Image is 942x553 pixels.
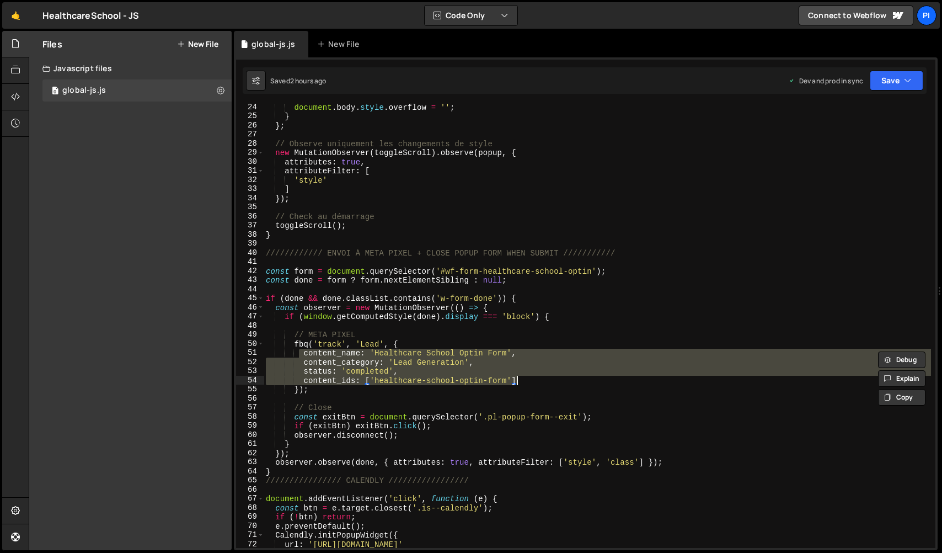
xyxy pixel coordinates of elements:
div: 47 [236,312,264,321]
div: 58 [236,412,264,422]
button: Copy [878,389,925,406]
div: 67 [236,494,264,503]
div: Dev and prod in sync [788,76,863,86]
div: 31 [236,166,264,176]
a: Pi [917,6,936,25]
button: New File [177,40,218,49]
div: 57 [236,403,264,412]
div: 37 [236,221,264,230]
div: 27 [236,130,264,139]
div: 48 [236,321,264,331]
div: 50 [236,339,264,349]
button: Save [870,71,923,91]
a: Connect to Webflow [799,6,913,25]
div: 2 hours ago [290,76,327,86]
button: Explain [878,370,925,387]
div: 68 [236,503,264,513]
div: 25 [236,111,264,121]
div: HealthcareSchool - JS [42,9,139,22]
div: 29 [236,148,264,157]
div: 38 [236,230,264,240]
div: 71 [236,530,264,540]
div: 16623/45284.js [42,79,232,102]
div: 51 [236,348,264,358]
div: 45 [236,294,264,303]
div: 42 [236,267,264,276]
div: 66 [236,485,264,494]
div: 28 [236,139,264,148]
div: 40 [236,248,264,258]
div: New File [317,39,363,50]
div: 30 [236,157,264,167]
div: 62 [236,449,264,458]
div: 55 [236,385,264,394]
div: 49 [236,330,264,339]
div: 24 [236,103,264,112]
div: 33 [236,184,264,194]
div: 46 [236,303,264,312]
div: Saved [270,76,327,86]
div: 32 [236,176,264,185]
div: Javascript files [29,57,232,79]
div: 41 [236,257,264,267]
div: 39 [236,239,264,248]
a: 🤙 [2,2,29,29]
div: 44 [236,285,264,294]
div: 72 [236,540,264,549]
div: 63 [236,458,264,467]
h2: Files [42,38,62,50]
div: 43 [236,275,264,285]
div: 52 [236,358,264,367]
div: 36 [236,212,264,221]
div: global-js.js [251,39,295,50]
button: Debug [878,352,925,368]
div: 65 [236,476,264,485]
div: 35 [236,203,264,212]
div: 61 [236,439,264,449]
div: 69 [236,512,264,522]
div: 26 [236,121,264,130]
div: 56 [236,394,264,403]
span: 0 [52,87,58,96]
div: 54 [236,376,264,385]
div: 53 [236,366,264,376]
div: 70 [236,522,264,531]
div: global-js.js [62,86,106,95]
div: 64 [236,467,264,476]
button: Code Only [425,6,517,25]
div: 59 [236,421,264,430]
div: 60 [236,430,264,440]
div: 34 [236,194,264,203]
